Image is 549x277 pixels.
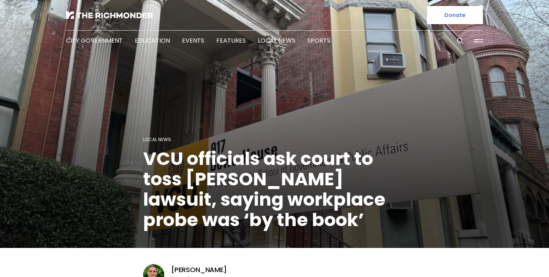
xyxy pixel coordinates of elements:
[66,11,153,19] img: The Richmonder
[216,36,246,45] a: Features
[171,265,227,274] a: [PERSON_NAME]
[135,36,170,45] a: Education
[66,36,123,45] a: City Government
[143,136,171,143] a: Local News
[307,36,330,45] a: Sports
[182,36,204,45] a: Events
[258,36,295,45] a: Local News
[455,35,466,46] button: Search this site
[143,149,406,230] h1: VCU officials ask court to toss [PERSON_NAME] lawsuit, saying workplace probe was ‘by the book’
[427,6,483,24] a: Donate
